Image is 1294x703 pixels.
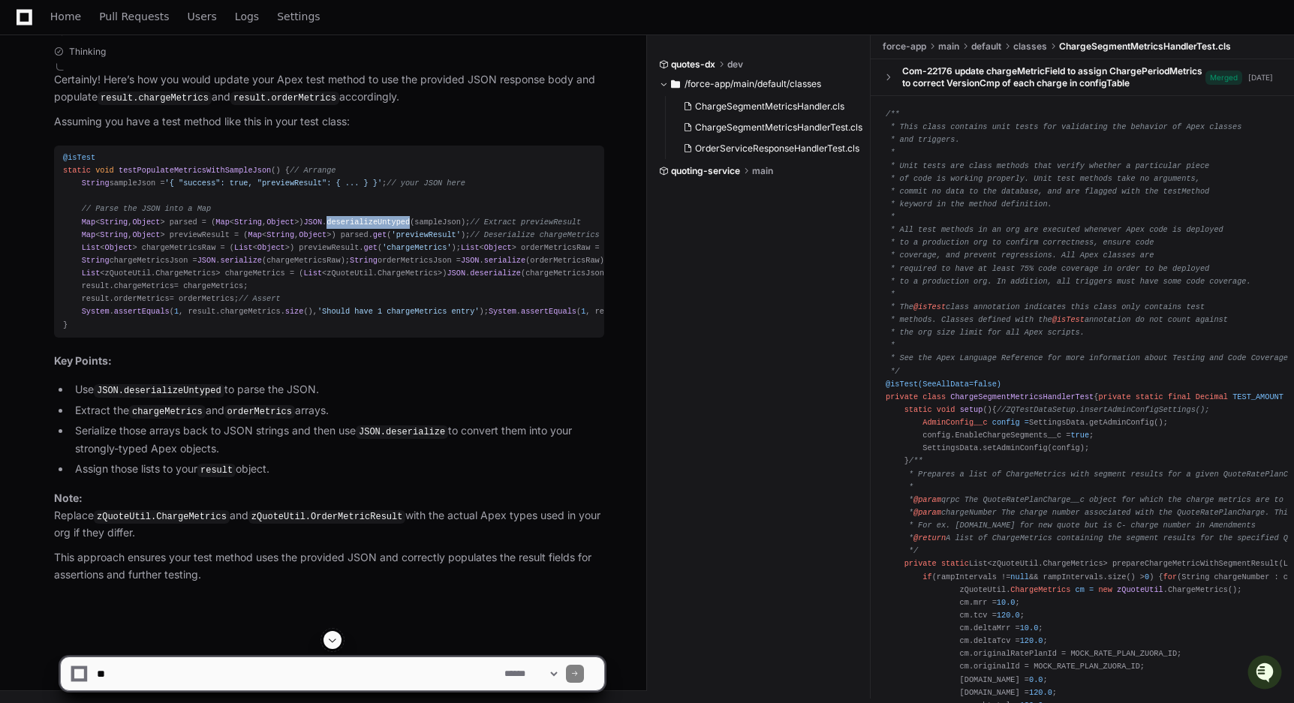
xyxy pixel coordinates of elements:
[373,230,387,239] span: get
[327,218,410,227] span: deserializeUntyped
[997,610,1020,619] span: 120.0
[992,418,1020,427] span: config
[913,533,946,542] span: @return
[904,559,937,568] span: private
[119,166,271,175] span: testPopulateMetricsWithSampleJson
[114,294,170,303] span: orderMetrics
[902,65,1205,89] div: Com-22176 update chargeMetricField to assign ChargePeriodMetrics to correct VersionCmp of each ch...
[470,218,581,227] span: // Extract previewResult
[94,384,224,398] code: JSON.deserializeUntyped
[221,307,281,316] span: chargeMetrics
[997,597,1016,606] span: 10.0
[937,404,955,413] span: void
[1232,392,1283,401] span: TEST_AMOUNT
[489,307,516,316] span: System
[1248,71,1273,83] div: [DATE]
[886,379,1001,388] span: @isTest(SeeAllData=false)
[1117,584,1163,593] span: zQuoteUtil
[695,143,859,155] span: OrderServiceResponseHandlerTest.cls
[51,112,246,127] div: Start new chat
[1136,392,1163,401] span: static
[54,354,112,367] strong: Key Points:
[221,256,262,265] span: serialize
[299,230,327,239] span: Object
[1013,41,1047,53] span: classes
[671,75,680,93] svg: Directory
[15,15,45,45] img: PlayerZero
[659,72,859,96] button: /force-app/main/default/classes
[1163,572,1177,581] span: for
[941,559,969,568] span: static
[54,26,71,38] span: now
[350,256,378,265] span: String
[114,307,170,316] span: assertEquals
[913,494,941,503] span: @param
[174,307,179,316] span: 1
[1025,418,1029,427] span: =
[1246,653,1286,694] iframe: Open customer support
[15,112,42,139] img: 1756235613930-3d25f9e4-fa56-45dd-b3ad-e072dfbd1548
[461,243,480,252] span: List
[132,218,160,227] span: Object
[886,392,918,401] span: private
[447,269,465,278] span: JSON
[197,256,216,265] span: JSON
[461,256,480,265] span: JSON
[904,404,932,413] span: static
[63,152,595,332] div: ( ) { sampleJson = ; < , > parsed = ( < , >) . (sampleJson); < , > previewResult = ( < , >) parse...
[94,510,230,524] code: zQuoteUtil.ChargeMetrics
[266,230,294,239] span: String
[290,166,336,175] span: // Arrange
[248,230,261,239] span: Map
[235,12,259,21] span: Logs
[727,59,743,71] span: dev
[1070,431,1089,440] span: true
[671,165,740,177] span: quoting-service
[581,307,585,316] span: 1
[303,269,322,278] span: List
[71,422,604,457] li: Serialize those arrays back to JSON strings and then use to convert them into your strongly-typed...
[1010,584,1070,593] span: ChargeMetrics
[886,110,1292,376] span: /** * This class contains unit tests for validating the behavior of Apex classes * and triggers. ...
[54,549,604,584] p: This approach ensures your test method uses the provided JSON and correctly populates the result ...
[104,243,132,252] span: Object
[100,218,128,227] span: String
[54,491,83,504] strong: Note:
[266,218,294,227] span: Object
[82,269,101,278] span: List
[983,404,992,413] span: ()
[82,243,101,252] span: List
[521,307,576,316] span: assertEquals
[15,60,273,84] div: Welcome
[1010,572,1029,581] span: null
[303,218,322,227] span: JSON
[54,71,604,106] p: Certainly! Here’s how you would update your Apex test method to use the provided JSON response bo...
[950,392,1094,401] span: ChargeSegmentMetricsHandlerTest
[277,12,320,21] span: Settings
[149,158,182,169] span: Pylon
[230,92,339,105] code: result.orderMetrics
[685,78,821,90] span: /force-app/main/default/classes
[100,230,128,239] span: String
[1196,392,1228,401] span: Decimal
[387,179,465,188] span: // your JSON here
[378,269,438,278] span: ChargeMetrics
[82,230,95,239] span: Map
[239,294,280,303] span: // Assert
[188,12,217,21] span: Users
[63,153,95,162] span: @isTest
[165,179,383,188] span: '{ "success": true, "previewResult": { ... } }'
[155,269,215,278] span: ChargeMetrics
[54,490,604,542] p: Replace and with the actual Apex types used in your org if they differ.
[677,138,862,159] button: OrderServiceResponseHandlerTest.cls
[1076,584,1085,593] span: cm
[82,179,110,188] span: String
[1205,70,1242,84] span: Merged
[317,307,480,316] span: 'Should have 1 chargeMetrics entry'
[356,425,448,439] code: JSON.deserialize
[129,405,206,419] code: chargeMetrics
[922,418,987,427] span: AdminConfig__c
[971,41,1001,53] span: default
[484,243,512,252] span: Object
